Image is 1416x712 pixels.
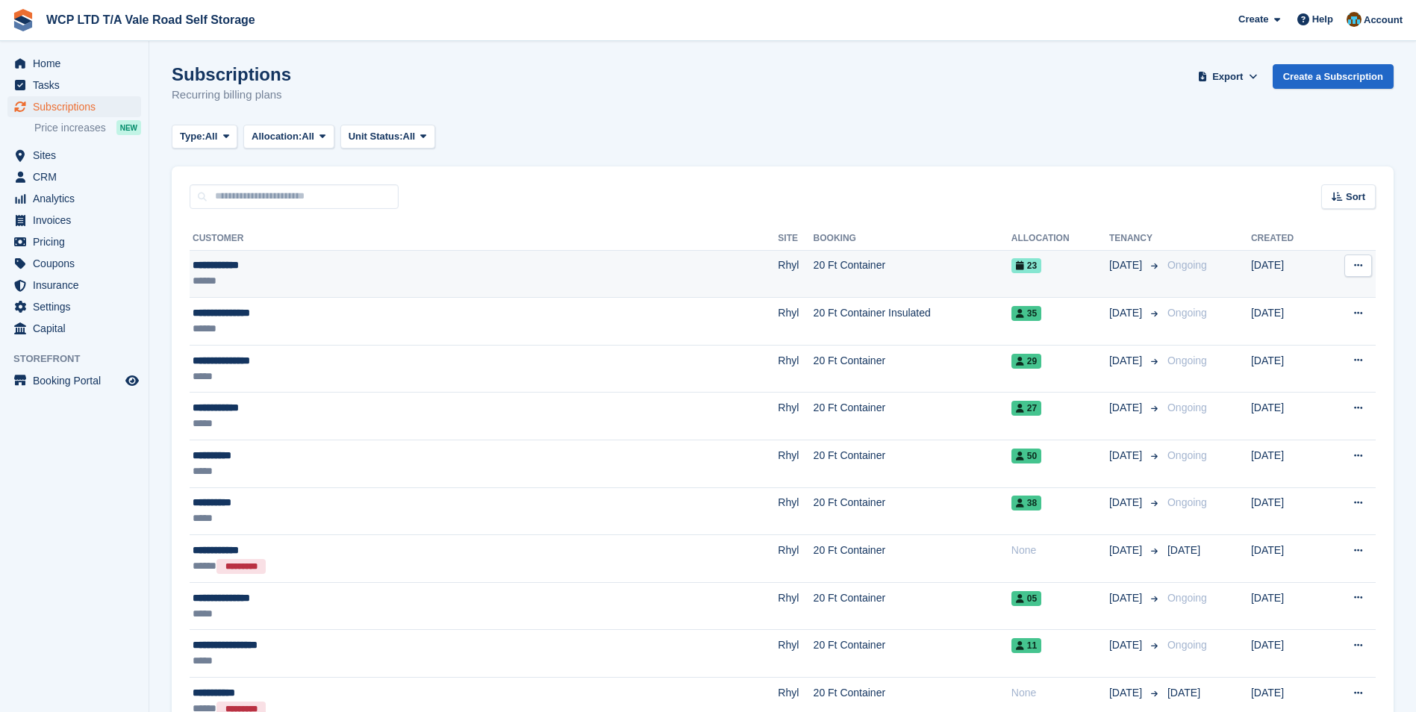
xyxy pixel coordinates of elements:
a: menu [7,210,141,231]
span: Sort [1346,190,1365,204]
span: 38 [1011,496,1041,510]
th: Allocation [1011,227,1109,251]
td: [DATE] [1251,487,1323,535]
span: Create [1238,12,1268,27]
th: Customer [190,227,778,251]
span: Ongoing [1167,592,1207,604]
td: [DATE] [1251,535,1323,583]
span: [DATE] [1167,544,1200,556]
span: Storefront [13,352,149,366]
a: menu [7,253,141,274]
img: Kirsty williams [1347,12,1362,27]
th: Created [1251,227,1323,251]
span: Insurance [33,275,122,296]
span: [DATE] [1109,685,1145,701]
td: [DATE] [1251,582,1323,630]
button: Unit Status: All [340,125,435,149]
span: Coupons [33,253,122,274]
td: Rhyl [778,440,813,488]
td: [DATE] [1251,630,1323,678]
td: [DATE] [1251,440,1323,488]
td: 20 Ft Container [814,345,1011,393]
span: Settings [33,296,122,317]
span: Subscriptions [33,96,122,117]
td: 20 Ft Container [814,582,1011,630]
span: CRM [33,166,122,187]
a: menu [7,318,141,339]
span: Pricing [33,231,122,252]
a: menu [7,53,141,74]
a: menu [7,275,141,296]
td: 20 Ft Container [814,393,1011,440]
span: 50 [1011,449,1041,463]
a: WCP LTD T/A Vale Road Self Storage [40,7,261,32]
button: Export [1195,64,1261,89]
td: 20 Ft Container [814,487,1011,535]
span: [DATE] [1109,353,1145,369]
td: Rhyl [778,393,813,440]
span: Price increases [34,121,106,135]
td: 20 Ft Container [814,250,1011,298]
span: [DATE] [1109,637,1145,653]
span: [DATE] [1109,257,1145,273]
td: Rhyl [778,582,813,630]
span: [DATE] [1109,543,1145,558]
button: Allocation: All [243,125,334,149]
td: 20 Ft Container Insulated [814,298,1011,346]
span: All [302,129,314,144]
a: Price increases NEW [34,119,141,136]
th: Tenancy [1109,227,1161,251]
span: Capital [33,318,122,339]
span: Unit Status: [349,129,403,144]
td: [DATE] [1251,393,1323,440]
span: Ongoing [1167,402,1207,413]
td: Rhyl [778,487,813,535]
a: Create a Subscription [1273,64,1394,89]
span: Ongoing [1167,449,1207,461]
span: Home [33,53,122,74]
span: Account [1364,13,1403,28]
span: 05 [1011,591,1041,606]
td: 20 Ft Container [814,535,1011,583]
span: Tasks [33,75,122,96]
span: Ongoing [1167,259,1207,271]
a: menu [7,231,141,252]
a: Preview store [123,372,141,390]
td: Rhyl [778,630,813,678]
div: None [1011,685,1109,701]
span: [DATE] [1109,448,1145,463]
a: menu [7,188,141,209]
th: Site [778,227,813,251]
td: Rhyl [778,345,813,393]
span: Ongoing [1167,355,1207,366]
a: menu [7,75,141,96]
span: [DATE] [1109,305,1145,321]
span: Ongoing [1167,307,1207,319]
button: Type: All [172,125,237,149]
a: menu [7,296,141,317]
span: Ongoing [1167,639,1207,651]
span: [DATE] [1167,687,1200,699]
td: Rhyl [778,535,813,583]
span: 23 [1011,258,1041,273]
a: menu [7,370,141,391]
th: Booking [814,227,1011,251]
td: 20 Ft Container [814,440,1011,488]
span: [DATE] [1109,495,1145,510]
span: Ongoing [1167,496,1207,508]
span: All [205,129,218,144]
span: 35 [1011,306,1041,321]
span: [DATE] [1109,400,1145,416]
td: [DATE] [1251,345,1323,393]
span: Sites [33,145,122,166]
span: Export [1212,69,1243,84]
span: Invoices [33,210,122,231]
span: Type: [180,129,205,144]
div: NEW [116,120,141,135]
a: menu [7,96,141,117]
a: menu [7,166,141,187]
a: menu [7,145,141,166]
span: Booking Portal [33,370,122,391]
td: 20 Ft Container [814,630,1011,678]
td: Rhyl [778,298,813,346]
